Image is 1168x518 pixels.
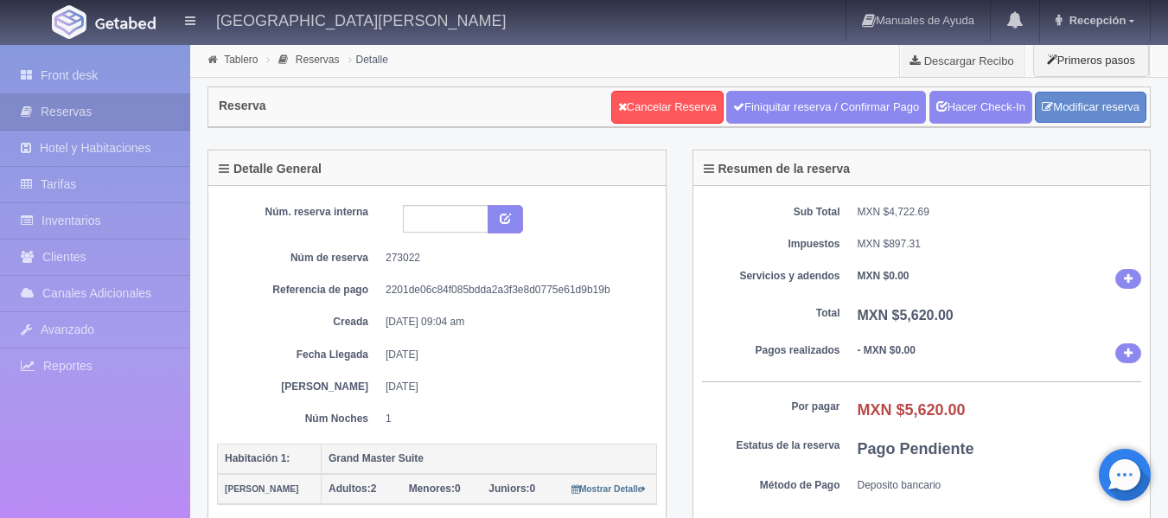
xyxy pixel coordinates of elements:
span: 0 [409,483,461,495]
b: MXN $0.00 [858,270,910,282]
dd: MXN $897.31 [858,237,1142,252]
dt: Por pagar [702,400,840,414]
dt: Servicios y adendos [702,269,840,284]
a: Tablero [224,54,258,66]
th: Grand Master Suite [322,444,657,474]
strong: Juniors: [488,483,529,495]
small: [PERSON_NAME] [225,484,298,494]
small: Mostrar Detalle [571,484,647,494]
a: Finiquitar reserva / Confirmar Pago [726,91,926,124]
a: Hacer Check-In [929,91,1032,124]
dt: Total [702,306,840,321]
b: MXN $5,620.00 [858,401,966,419]
button: Primeros pasos [1033,43,1149,77]
a: Reservas [296,54,340,66]
span: Recepción [1065,14,1127,27]
dt: Núm Noches [230,412,368,426]
b: Pago Pendiente [858,440,974,457]
h4: [GEOGRAPHIC_DATA][PERSON_NAME] [216,9,506,30]
img: Getabed [95,16,156,29]
dd: 1 [386,412,644,426]
dt: Creada [230,315,368,329]
dd: Deposito bancario [858,478,1142,493]
dd: MXN $4,722.69 [858,205,1142,220]
a: Descargar Recibo [900,43,1024,78]
a: Mostrar Detalle [571,483,647,495]
a: Cancelar Reserva [611,91,724,124]
strong: Menores: [409,483,455,495]
dt: Núm de reserva [230,251,368,265]
dt: Núm. reserva interna [230,205,368,220]
a: Modificar reserva [1035,92,1146,124]
dt: Referencia de pago [230,283,368,297]
dt: Sub Total [702,205,840,220]
dt: Impuestos [702,237,840,252]
dd: 273022 [386,251,644,265]
strong: Adultos: [329,483,371,495]
b: MXN $5,620.00 [858,308,954,323]
li: Detalle [344,51,393,67]
b: Habitación 1: [225,452,290,464]
h4: Reserva [219,99,266,112]
dd: 2201de06c84f085bdda2a3f3e8d0775e61d9b19b [386,283,644,297]
dd: [DATE] [386,348,644,362]
span: 0 [488,483,535,495]
dd: [DATE] [386,380,644,394]
b: - MXN $0.00 [858,344,916,356]
dt: Fecha Llegada [230,348,368,362]
h4: Resumen de la reserva [704,163,851,176]
dt: Estatus de la reserva [702,438,840,453]
dt: [PERSON_NAME] [230,380,368,394]
dd: [DATE] 09:04 am [386,315,644,329]
img: Getabed [52,5,86,39]
dt: Método de Pago [702,478,840,493]
span: 2 [329,483,376,495]
h4: Detalle General [219,163,322,176]
dt: Pagos realizados [702,343,840,358]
